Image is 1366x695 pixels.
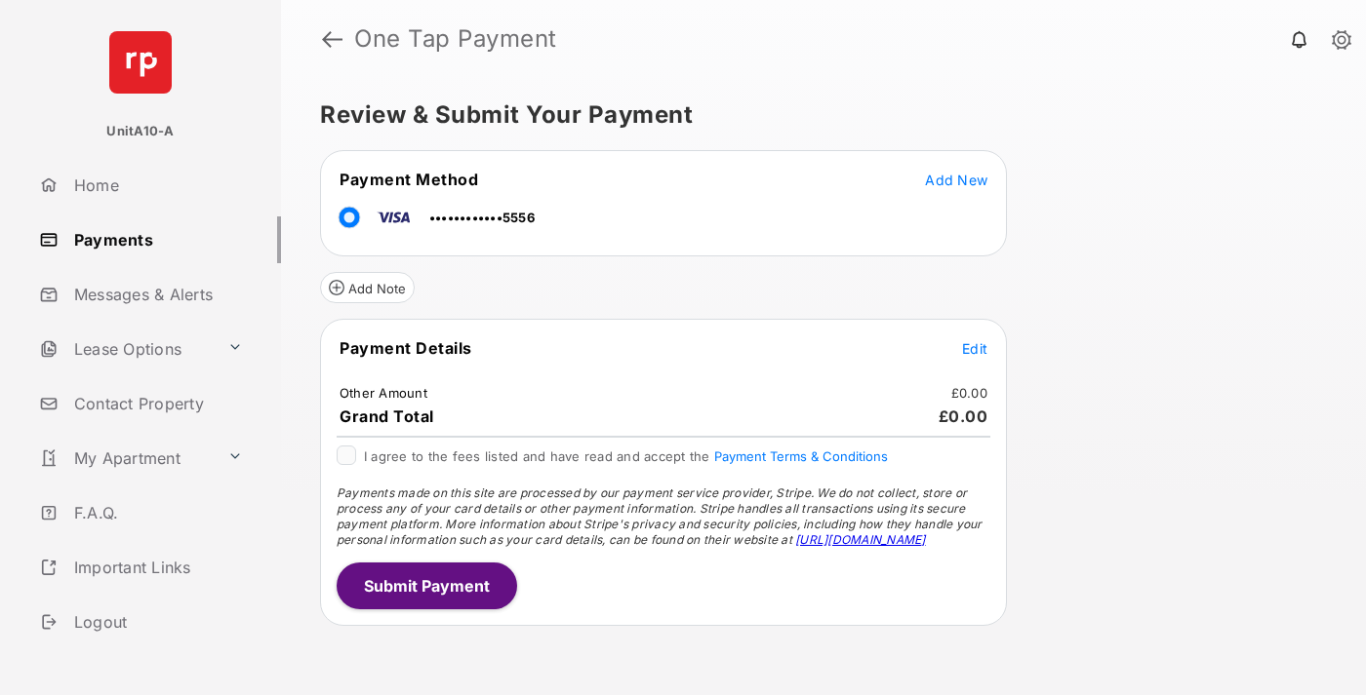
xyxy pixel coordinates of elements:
[31,598,281,645] a: Logout
[714,448,888,464] button: I agree to the fees listed and have read and accept the
[925,170,987,189] button: Add New
[354,27,557,51] strong: One Tap Payment
[31,489,281,536] a: F.A.Q.
[962,340,987,357] span: Edit
[31,162,281,209] a: Home
[939,406,988,426] span: £0.00
[337,485,983,547] span: Payments made on this site are processed by our payment service provider, Stripe. We do not colle...
[429,210,535,225] span: ••••••••••••5556
[340,338,472,358] span: Payment Details
[320,103,1311,127] h5: Review & Submit Your Payment
[31,271,281,318] a: Messages & Alerts
[962,338,987,358] button: Edit
[364,448,888,464] span: I agree to the fees listed and have read and accept the
[31,435,220,482] a: My Apartment
[340,170,478,189] span: Payment Method
[106,122,174,141] p: UnitA10-A
[320,272,415,303] button: Add Note
[339,384,428,402] td: Other Amount
[337,562,517,609] button: Submit Payment
[31,380,281,427] a: Contact Property
[109,31,172,94] img: svg+xml;base64,PHN2ZyB4bWxucz0iaHR0cDovL3d3dy53My5vcmcvMjAwMC9zdmciIHdpZHRoPSI2NCIgaGVpZ2h0PSI2NC...
[31,544,251,591] a: Important Links
[950,384,988,402] td: £0.00
[925,172,987,188] span: Add New
[795,532,925,547] a: [URL][DOMAIN_NAME]
[31,326,220,372] a: Lease Options
[340,406,434,426] span: Grand Total
[31,216,281,263] a: Payments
